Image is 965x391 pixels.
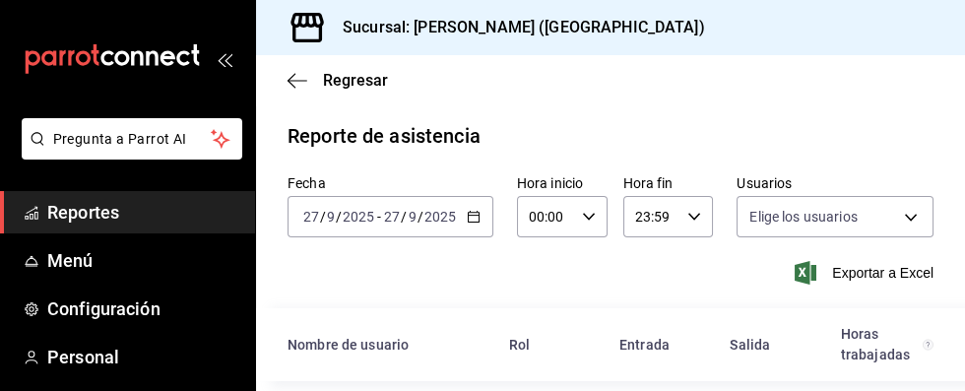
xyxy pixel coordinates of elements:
[825,316,949,373] div: HeadCell
[383,209,401,225] input: --
[714,327,824,363] div: HeadCell
[336,209,342,225] span: /
[623,176,714,190] label: Hora fin
[423,209,457,225] input: ----
[737,176,933,190] label: Usuarios
[408,209,418,225] input: --
[22,118,242,160] button: Pregunta a Parrot AI
[323,71,388,90] span: Regresar
[47,199,239,226] span: Reportes
[47,247,239,274] span: Menú
[320,209,326,225] span: /
[749,207,857,227] span: Elige los usuarios
[377,209,381,225] span: -
[327,16,705,39] h3: Sucursal: [PERSON_NAME] ([GEOGRAPHIC_DATA])
[302,209,320,225] input: --
[14,143,242,163] a: Pregunta a Parrot AI
[493,327,604,363] div: HeadCell
[342,209,375,225] input: ----
[256,308,965,381] div: Head
[418,209,423,225] span: /
[401,209,407,225] span: /
[517,176,608,190] label: Hora inicio
[326,209,336,225] input: --
[799,261,933,285] button: Exportar a Excel
[288,71,388,90] button: Regresar
[288,176,493,190] label: Fecha
[288,121,481,151] div: Reporte de asistencia
[53,129,212,150] span: Pregunta a Parrot AI
[217,51,232,67] button: open_drawer_menu
[272,327,493,363] div: HeadCell
[47,344,239,370] span: Personal
[604,327,714,363] div: HeadCell
[47,295,239,322] span: Configuración
[923,337,933,353] svg: El total de horas trabajadas por usuario es el resultado de la suma redondeada del registro de ho...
